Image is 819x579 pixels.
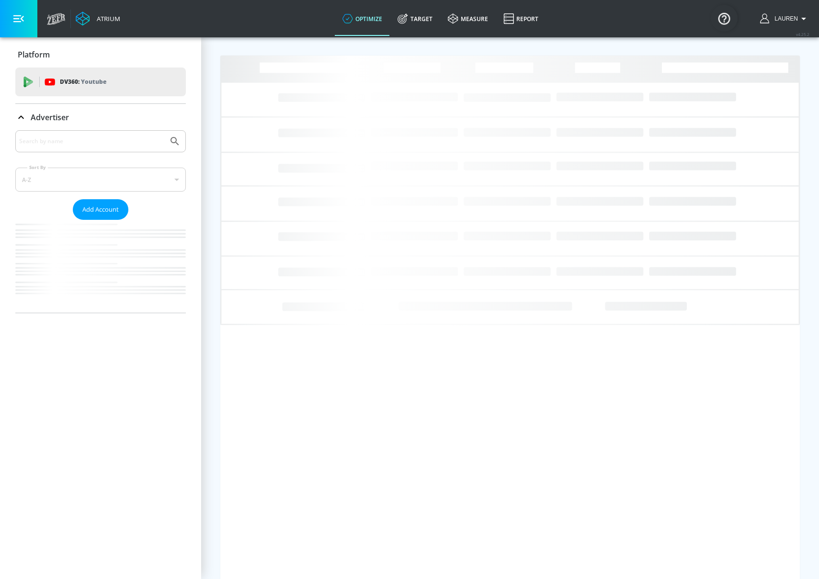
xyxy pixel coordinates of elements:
[15,130,186,313] div: Advertiser
[31,112,69,123] p: Advertiser
[15,41,186,68] div: Platform
[496,1,546,36] a: Report
[15,68,186,96] div: DV360: Youtube
[82,204,119,215] span: Add Account
[796,32,809,37] span: v 4.25.2
[15,104,186,131] div: Advertiser
[15,220,186,313] nav: list of Advertiser
[73,199,128,220] button: Add Account
[335,1,390,36] a: optimize
[18,49,50,60] p: Platform
[81,77,106,87] p: Youtube
[390,1,440,36] a: Target
[440,1,496,36] a: measure
[771,15,798,22] span: login as: lauren.bacher@zefr.com
[93,14,120,23] div: Atrium
[15,168,186,192] div: A-Z
[760,13,809,24] button: Lauren
[711,5,738,32] button: Open Resource Center
[76,11,120,26] a: Atrium
[60,77,106,87] p: DV360:
[19,135,164,148] input: Search by name
[27,164,48,170] label: Sort By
